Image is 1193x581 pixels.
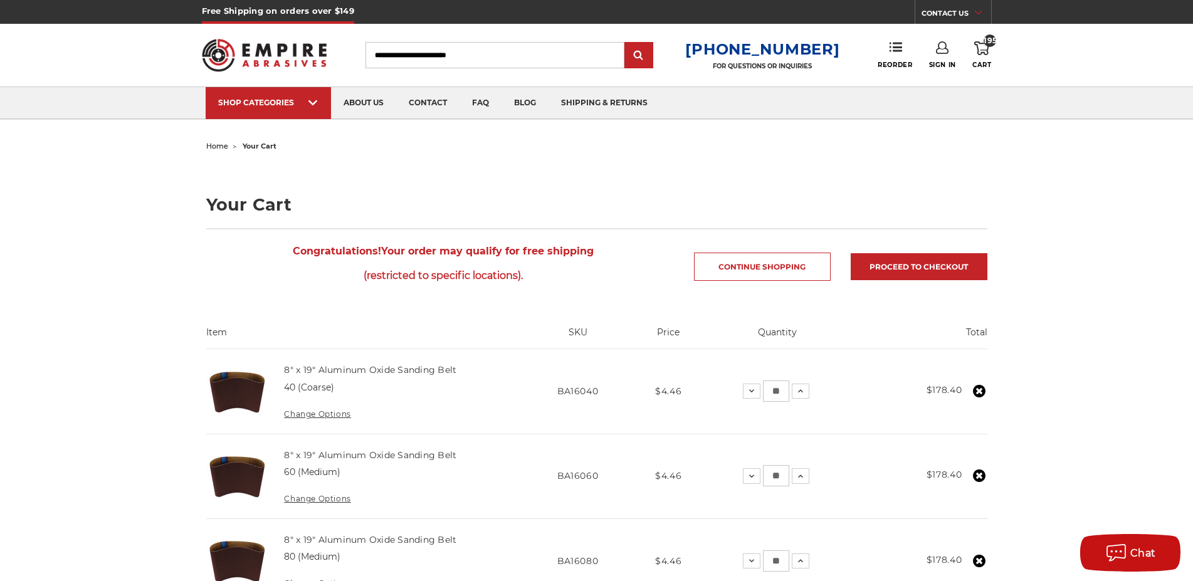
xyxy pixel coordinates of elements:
[851,253,987,280] a: Proceed to checkout
[984,34,996,47] span: 195
[331,87,396,119] a: about us
[284,381,334,394] dd: 40 (Coarse)
[284,449,456,461] a: 8" x 19" Aluminum Oxide Sanding Belt
[655,555,682,567] span: $4.46
[557,555,599,567] span: BA16080
[293,245,381,257] strong: Congratulations!
[284,494,350,503] a: Change Options
[878,61,912,69] span: Reorder
[243,142,276,150] span: your cart
[284,534,456,545] a: 8" x 19" Aluminum Oxide Sanding Belt
[685,62,839,70] p: FOR QUESTIONS OR INQUIRIES
[922,6,991,24] a: CONTACT US
[206,360,269,423] img: aluminum oxide 8x19 sanding belt
[284,364,456,375] a: 8" x 19" Aluminum Oxide Sanding Belt
[502,87,549,119] a: blog
[972,41,991,69] a: 195 Cart
[284,550,340,563] dd: 80 (Medium)
[929,61,956,69] span: Sign In
[206,263,681,288] span: (restricted to specific locations).
[396,87,460,119] a: contact
[557,470,599,481] span: BA16060
[927,554,962,565] strong: $178.40
[626,43,651,68] input: Submit
[634,326,703,348] th: Price
[655,470,682,481] span: $4.46
[206,142,228,150] a: home
[460,87,502,119] a: faq
[763,465,789,486] input: 8" x 19" Aluminum Oxide Sanding Belt Quantity:
[1130,547,1156,559] span: Chat
[878,41,912,68] a: Reorder
[927,469,962,480] strong: $178.40
[685,40,839,58] a: [PHONE_NUMBER]
[927,384,962,395] strong: $178.40
[206,196,987,213] h1: Your Cart
[284,466,340,479] dd: 60 (Medium)
[1080,534,1180,572] button: Chat
[972,61,991,69] span: Cart
[284,409,350,419] a: Change Options
[206,326,522,348] th: Item
[763,380,789,402] input: 8" x 19" Aluminum Oxide Sanding Belt Quantity:
[763,550,789,572] input: 8" x 19" Aluminum Oxide Sanding Belt Quantity:
[202,31,327,80] img: Empire Abrasives
[522,326,633,348] th: SKU
[206,445,269,508] img: aluminum oxide 8x19 sanding belt
[206,239,681,288] span: Your order may qualify for free shipping
[851,326,987,348] th: Total
[549,87,660,119] a: shipping & returns
[703,326,851,348] th: Quantity
[655,385,682,397] span: $4.46
[557,385,599,397] span: BA16040
[218,98,318,107] div: SHOP CATEGORIES
[694,253,831,281] a: Continue Shopping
